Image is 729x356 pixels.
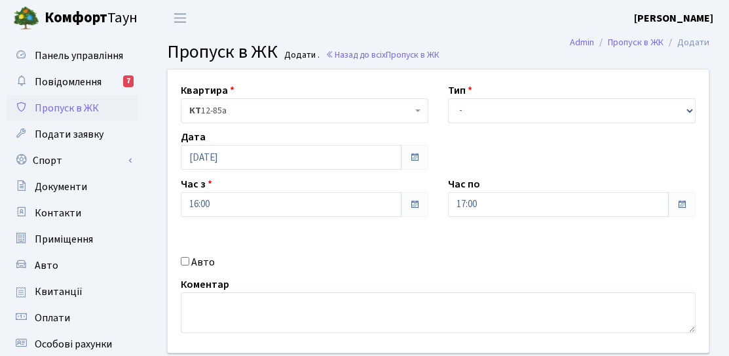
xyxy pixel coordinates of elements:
[608,35,664,49] a: Пропуск в ЖК
[570,35,594,49] a: Admin
[550,29,729,56] nav: breadcrumb
[448,176,480,192] label: Час по
[7,95,138,121] a: Пропуск в ЖК
[181,129,206,145] label: Дата
[664,35,709,50] li: Додати
[181,98,428,123] span: <b>КТ</b>&nbsp;&nbsp;&nbsp;&nbsp;12-85а
[181,83,234,98] label: Квартира
[386,49,439,61] span: Пропуск в ЖК
[35,49,123,63] span: Панель управління
[35,127,103,142] span: Подати заявку
[7,305,138,331] a: Оплати
[326,49,439,61] a: Назад до всіхПропуск в ЖК
[35,101,99,115] span: Пропуск в ЖК
[35,311,70,325] span: Оплати
[123,75,134,87] div: 7
[35,180,87,194] span: Документи
[191,254,215,270] label: Авто
[181,176,212,192] label: Час з
[164,7,196,29] button: Переключити навігацію
[13,5,39,31] img: logo.png
[634,10,713,26] a: [PERSON_NAME]
[7,148,138,174] a: Спорт
[35,232,93,247] span: Приміщення
[45,7,138,30] span: Таун
[7,279,138,305] a: Квитанції
[634,11,713,26] b: [PERSON_NAME]
[7,174,138,200] a: Документи
[35,75,102,89] span: Повідомлення
[189,104,412,117] span: <b>КТ</b>&nbsp;&nbsp;&nbsp;&nbsp;12-85а
[7,200,138,226] a: Контакти
[45,7,107,28] b: Комфорт
[189,104,201,117] b: КТ
[35,206,81,220] span: Контакти
[35,285,83,299] span: Квитанції
[35,258,58,273] span: Авто
[7,121,138,148] a: Подати заявку
[35,337,112,351] span: Особові рахунки
[7,69,138,95] a: Повідомлення7
[448,83,472,98] label: Тип
[7,226,138,252] a: Приміщення
[282,50,320,61] small: Додати .
[167,39,278,65] span: Пропуск в ЖК
[7,43,138,69] a: Панель управління
[181,277,229,292] label: Коментар
[7,252,138,279] a: Авто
